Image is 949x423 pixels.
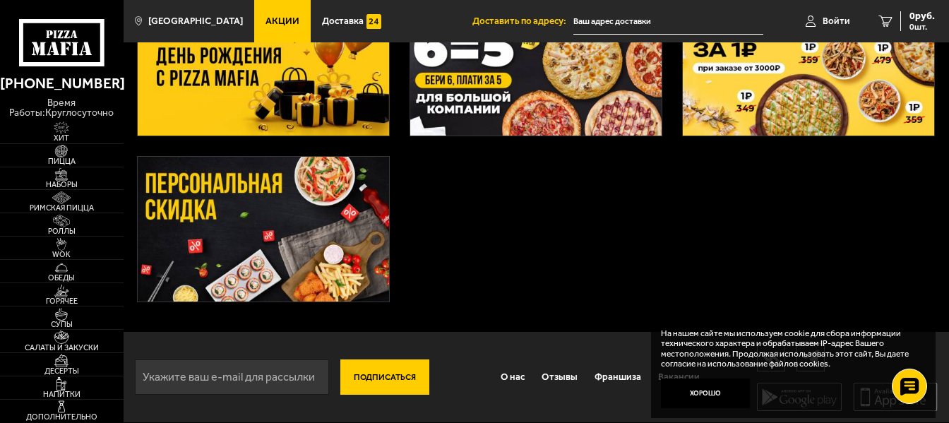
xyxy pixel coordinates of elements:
[909,11,935,21] span: 0 руб.
[661,379,750,408] button: Хорошо
[322,16,364,25] span: Доставка
[135,359,329,395] input: Укажите ваш e-mail для рассылки
[533,361,586,393] a: Отзывы
[909,23,935,31] span: 0 шт.
[573,8,763,35] input: Ваш адрес доставки
[586,361,650,393] a: Франшиза
[265,16,299,25] span: Акции
[491,361,532,393] a: О нас
[340,359,429,395] button: Подписаться
[823,16,850,25] span: Войти
[472,16,573,25] span: Доставить по адресу:
[366,14,381,29] img: 15daf4d41897b9f0e9f617042186c801.svg
[148,16,243,25] span: [GEOGRAPHIC_DATA]
[661,328,917,369] p: На нашем сайте мы используем cookie для сбора информации технического характера и обрабатываем IP...
[650,361,708,393] a: Вакансии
